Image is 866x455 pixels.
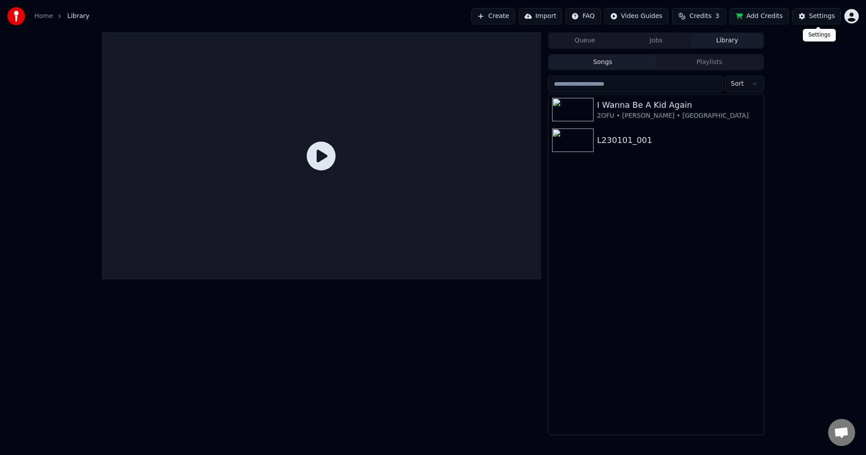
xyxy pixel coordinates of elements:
[471,8,515,24] button: Create
[519,8,562,24] button: Import
[828,419,855,446] div: Open chat
[604,8,668,24] button: Video Guides
[621,34,692,47] button: Jobs
[597,111,760,120] div: 2OFU • [PERSON_NAME] • [GEOGRAPHIC_DATA]
[809,12,835,21] div: Settings
[803,29,836,41] div: Settings
[7,7,25,25] img: youka
[731,79,744,88] span: Sort
[597,99,760,111] div: I Wanna Be A Kid Again
[67,12,89,21] span: Library
[792,8,841,24] button: Settings
[656,56,763,69] button: Playlists
[549,56,656,69] button: Songs
[34,12,89,21] nav: breadcrumb
[689,12,711,21] span: Credits
[672,8,726,24] button: Credits3
[597,134,760,147] div: L230101_001
[566,8,600,24] button: FAQ
[730,8,789,24] button: Add Credits
[34,12,53,21] a: Home
[715,12,719,21] span: 3
[549,34,621,47] button: Queue
[691,34,763,47] button: Library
